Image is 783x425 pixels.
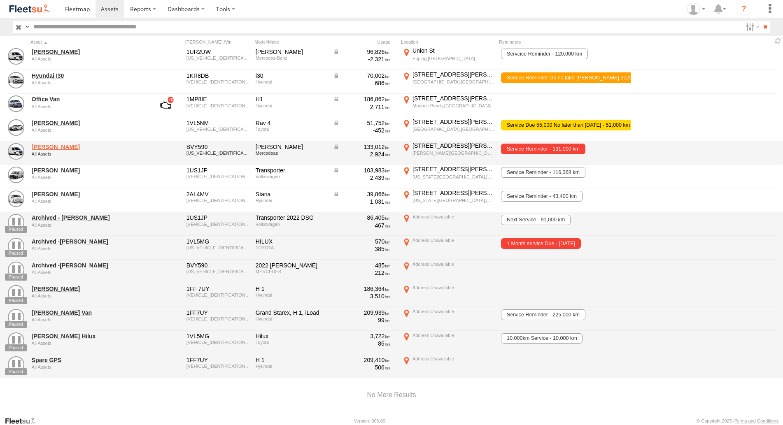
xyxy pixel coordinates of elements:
[333,269,391,276] div: 212
[186,245,250,250] div: MR0BA3CD400060273
[186,269,250,274] div: W1V44760323945138
[8,285,24,302] a: View Asset Details
[333,285,391,293] div: 186,364
[256,127,327,132] div: Toyota
[697,418,778,423] div: © Copyright 2025 -
[256,316,327,321] div: Hyundai
[8,3,51,14] img: fleetsu-logo-horizontal.svg
[186,151,250,156] div: W1V44760323945138
[401,39,496,45] div: Location
[333,167,391,174] div: Data from Vehicle CANbus
[186,214,250,221] div: 1US1JP
[256,79,327,84] div: Hyundai
[412,56,494,61] div: Epping,[GEOGRAPHIC_DATA]
[401,237,496,259] label: Click to View Current Location
[333,143,391,151] div: Data from Vehicle CANbus
[254,39,329,45] div: Model/Make
[333,245,391,253] div: 385
[150,95,181,115] a: View Asset with Fault/s
[256,151,327,156] div: Mercedeas
[256,198,327,203] div: Hyundai
[333,119,391,127] div: Data from Vehicle CANbus
[333,151,391,158] div: 2,924
[773,37,783,45] span: Refresh
[32,199,144,204] div: undefined
[333,48,391,56] div: Data from Vehicle CANbus
[186,262,250,269] div: BVY590
[186,119,250,127] div: 1VL5NM
[501,167,585,178] span: Service Reminder - 116,368 km
[256,332,327,340] div: Hilux
[186,198,250,203] div: KMFYFX71MSU183149
[412,165,494,173] div: [STREET_ADDRESS][PERSON_NAME]
[256,285,327,293] div: H 1
[412,79,494,85] div: [GEOGRAPHIC_DATA],[GEOGRAPHIC_DATA]
[256,293,327,297] div: Hyundai
[32,151,144,156] div: undefined
[401,260,496,283] label: Click to View Current Location
[412,126,494,132] div: [GEOGRAPHIC_DATA],[GEOGRAPHIC_DATA]
[186,48,250,56] div: 1UR2UW
[8,48,24,65] a: View Asset Details
[32,56,144,61] div: undefined
[256,262,327,269] div: 2022 VITO
[501,72,666,83] span: Service Reminder i30 no later thanJan 2025 - 70,000 km
[401,308,496,330] label: Click to View Current Location
[8,238,24,254] a: View Asset Details
[32,119,144,127] a: [PERSON_NAME]
[256,364,327,369] div: Hyundai
[412,197,494,203] div: [US_STATE][GEOGRAPHIC_DATA],[GEOGRAPHIC_DATA]
[30,39,146,45] div: Click to Sort
[401,47,496,69] label: Click to View Current Location
[333,198,391,205] div: 1,031
[32,95,144,103] a: Office Van
[333,214,391,221] div: 86,405
[32,190,144,198] a: [PERSON_NAME]
[333,316,391,324] div: 99
[32,262,144,269] a: Archived -[PERSON_NAME]
[185,39,251,45] div: [PERSON_NAME]./Vin
[186,364,250,369] div: KMFWBX7KLFU742548
[8,332,24,349] a: View Asset Details
[256,95,327,103] div: H1
[684,3,708,15] div: Peter Edwardes
[256,340,327,345] div: Toyota
[501,309,585,320] span: Service Reminder - 225,000 km
[256,174,327,179] div: Volkswagen
[186,356,250,364] div: 1FF7UY
[8,262,24,278] a: View Asset Details
[412,142,494,149] div: [STREET_ADDRESS][PERSON_NAME]
[501,191,582,202] span: Service Reminder - 43,400 km
[501,238,581,249] span: 1 Month service Due - 22/04/2022
[256,119,327,127] div: Rav 4
[186,103,250,108] div: KMFWBX7KLJU979479
[401,189,496,211] label: Click to View Current Location
[8,190,24,207] a: View Asset Details
[32,72,144,79] a: Hyundai I30
[333,222,391,229] div: 467
[256,190,327,198] div: Staria
[32,285,144,293] a: [PERSON_NAME]
[333,79,391,87] div: 686
[8,95,24,112] a: View Asset Details
[32,214,144,221] a: Archived - [PERSON_NAME]
[186,316,250,321] div: KMFWBX7KLFU742548
[256,56,327,60] div: Mercedes-Benz
[333,356,391,364] div: 209,410
[256,222,327,227] div: Volkswagen
[401,95,496,117] label: Click to View Current Location
[354,418,385,423] div: Version: 306.00
[32,104,144,109] div: undefined
[186,95,250,103] div: 1MP8IE
[743,21,760,33] label: Search Filter Options
[412,71,494,78] div: [STREET_ADDRESS][PERSON_NAME]
[8,72,24,88] a: View Asset Details
[501,49,588,59] span: Servcice Reminder - 120,000 km
[186,340,250,345] div: KMHH551CVJU022444
[333,364,391,371] div: 506
[333,174,391,181] div: 2,439
[8,119,24,136] a: View Asset Details
[186,222,250,227] div: WV1ZZZ7HZNH026619
[401,118,496,140] label: Click to View Current Location
[256,269,327,274] div: MERCEDES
